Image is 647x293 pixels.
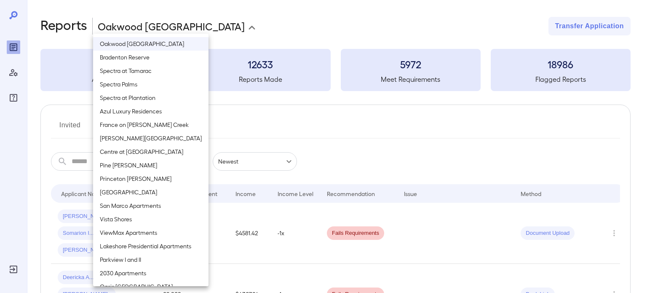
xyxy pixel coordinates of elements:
li: Vista Shores [93,212,209,226]
li: Oakwood [GEOGRAPHIC_DATA] [93,37,209,51]
li: Spectra at Plantation [93,91,209,105]
li: Spectra at Tamarac [93,64,209,78]
li: Bradenton Reserve [93,51,209,64]
li: [PERSON_NAME][GEOGRAPHIC_DATA] [93,132,209,145]
li: Princeton [PERSON_NAME] [93,172,209,185]
li: Parkview I and II [93,253,209,266]
li: Lakeshore Presidential Apartments [93,239,209,253]
li: 2030 Apartments [93,266,209,280]
li: Centre at [GEOGRAPHIC_DATA] [93,145,209,159]
li: Azul Luxury Residences [93,105,209,118]
li: ViewMax Apartments [93,226,209,239]
li: France on [PERSON_NAME] Creek [93,118,209,132]
li: San Marco Apartments [93,199,209,212]
li: Spectra Palms [93,78,209,91]
li: Pine [PERSON_NAME] [93,159,209,172]
li: [GEOGRAPHIC_DATA] [93,185,209,199]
